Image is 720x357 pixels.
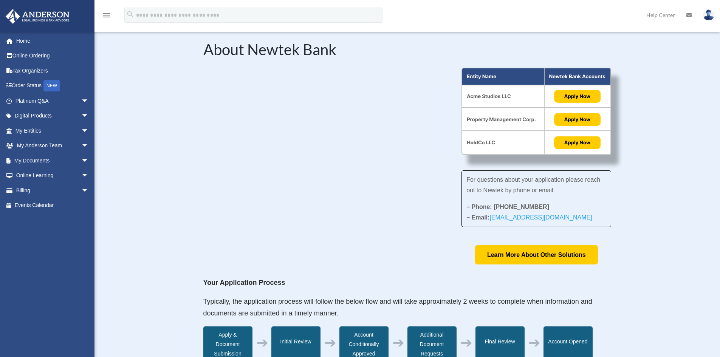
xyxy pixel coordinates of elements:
[5,63,100,78] a: Tax Organizers
[81,93,96,109] span: arrow_drop_down
[5,108,100,124] a: Digital Productsarrow_drop_down
[489,214,592,224] a: [EMAIL_ADDRESS][DOMAIN_NAME]
[81,153,96,168] span: arrow_drop_down
[203,298,592,317] span: Typically, the application process will follow the below flow and will take approximately 2 weeks...
[528,338,540,348] div: ➔
[5,78,100,94] a: Order StatusNEW
[466,214,592,221] strong: – Email:
[703,9,714,20] img: User Pic
[3,9,72,24] img: Anderson Advisors Platinum Portal
[5,168,100,183] a: Online Learningarrow_drop_down
[81,123,96,139] span: arrow_drop_down
[102,11,111,20] i: menu
[5,198,100,213] a: Events Calendar
[126,10,135,19] i: search
[81,168,96,184] span: arrow_drop_down
[466,176,600,193] span: For questions about your application please reach out to Newtek by phone or email.
[5,48,100,63] a: Online Ordering
[256,338,268,348] div: ➔
[475,245,598,264] a: Learn More About Other Solutions
[203,279,285,286] strong: Your Application Process
[466,204,549,210] strong: – Phone: [PHONE_NUMBER]
[5,33,100,48] a: Home
[461,68,611,155] img: About Partnership Graphic (3)
[324,338,336,348] div: ➔
[203,68,439,200] iframe: NewtekOne and Newtek Bank's Partnership with Anderson Advisors
[102,13,111,20] a: menu
[460,338,472,348] div: ➔
[5,138,100,153] a: My Anderson Teamarrow_drop_down
[5,183,100,198] a: Billingarrow_drop_down
[203,42,612,61] h2: About Newtek Bank
[5,93,100,108] a: Platinum Q&Aarrow_drop_down
[5,123,100,138] a: My Entitiesarrow_drop_down
[5,153,100,168] a: My Documentsarrow_drop_down
[392,338,404,348] div: ➔
[81,108,96,124] span: arrow_drop_down
[43,80,60,91] div: NEW
[81,138,96,154] span: arrow_drop_down
[81,183,96,198] span: arrow_drop_down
